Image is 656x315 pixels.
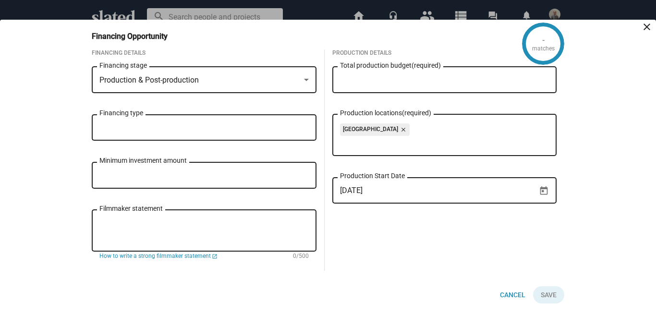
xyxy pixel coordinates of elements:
[99,253,211,260] span: How to write a strong filmmaker statement
[542,35,545,45] div: -
[293,253,309,260] mat-hint: 0/500
[492,286,533,303] button: Cancel
[99,253,218,260] a: How to write a strong filmmaker statement
[92,49,316,57] div: Financing Details
[340,123,410,136] mat-chip: [GEOGRAPHIC_DATA]
[398,125,407,134] mat-icon: close
[535,182,552,199] button: Open calendar
[212,254,218,259] mat-icon: launch
[92,31,181,41] h3: Financing Opportunity
[99,75,199,85] span: Production & Post-production
[332,49,557,57] div: Production Details
[500,286,525,303] span: Cancel
[532,45,555,53] div: matches
[641,21,653,33] mat-icon: close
